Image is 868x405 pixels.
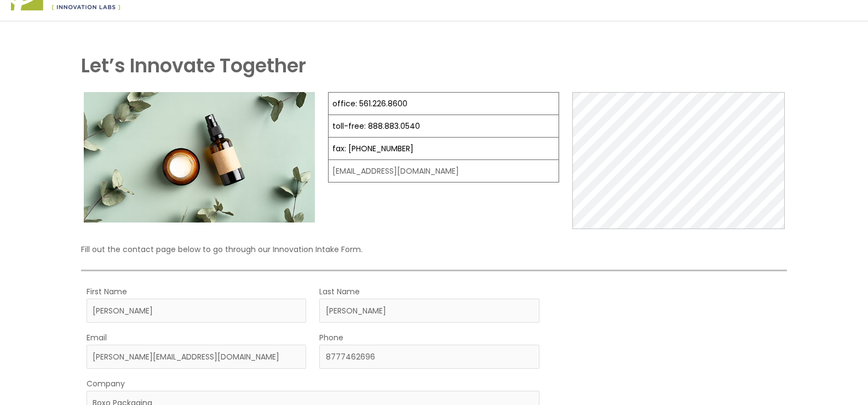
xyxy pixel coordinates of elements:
[319,345,539,369] input: Enter Your Phone Number
[319,299,539,323] input: Last Name
[84,92,315,223] img: Contact page image for private label skincare manufacturer Cosmetic solutions shows a skin care b...
[81,52,306,79] strong: Let’s Innovate Together
[328,160,559,182] td: [EMAIL_ADDRESS][DOMAIN_NAME]
[332,121,420,132] a: toll-free: 888.883.0540
[319,284,360,299] label: Last Name
[87,377,125,391] label: Company
[87,299,307,323] input: First Name
[87,330,107,345] label: Email
[319,330,343,345] label: Phone
[81,242,787,256] p: Fill out the contact page below to go through our Innovation Intake Form.
[87,345,307,369] input: Enter Your Email
[332,143,413,154] a: fax: [PHONE_NUMBER]
[332,98,407,109] a: office: 561.226.8600
[87,284,127,299] label: First Name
